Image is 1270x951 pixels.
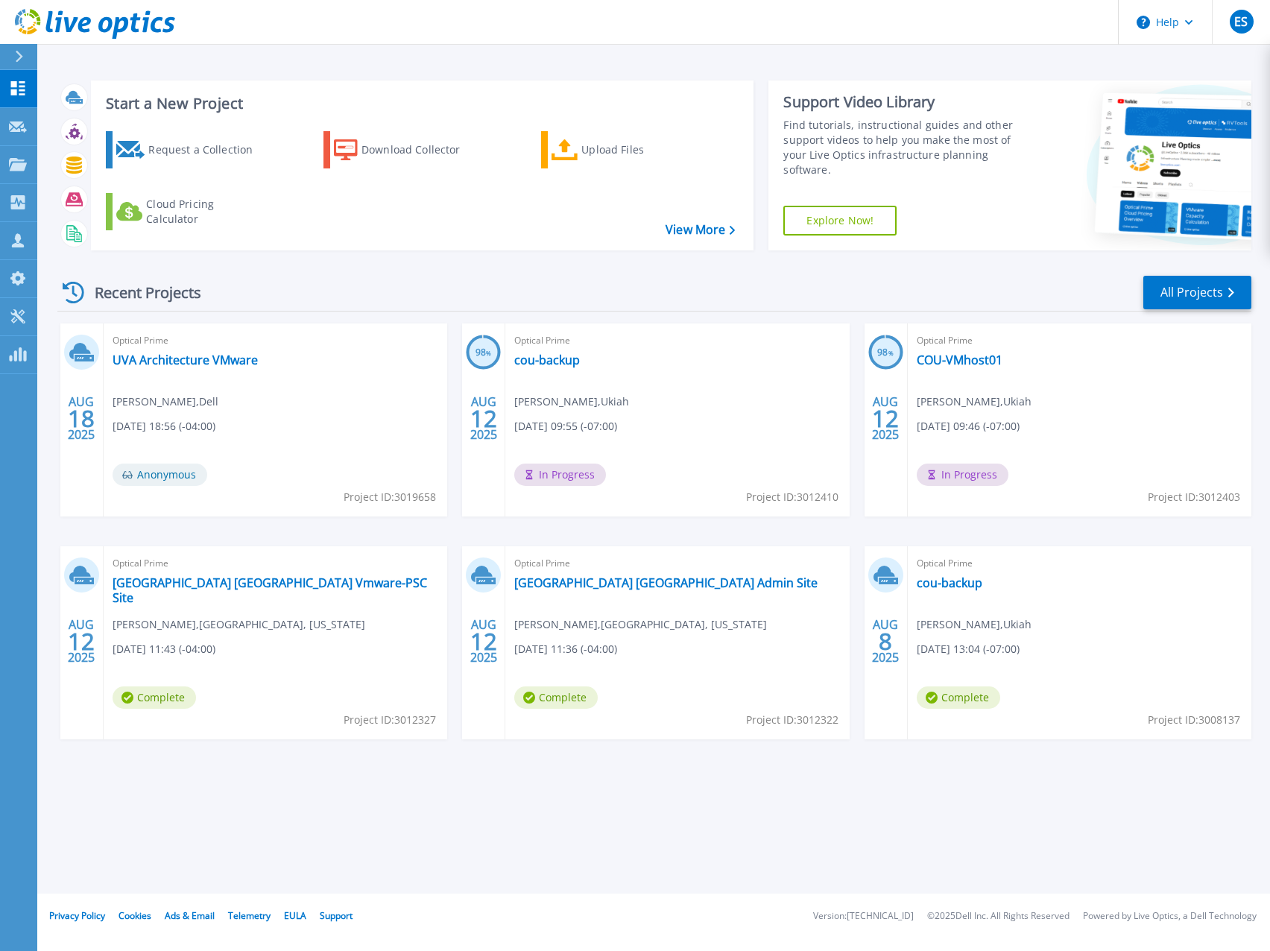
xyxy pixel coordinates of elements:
[514,686,598,709] span: Complete
[228,909,271,922] a: Telemetry
[666,223,735,237] a: View More
[746,712,838,728] span: Project ID: 3012322
[146,197,265,227] div: Cloud Pricing Calculator
[486,349,491,357] span: %
[514,332,840,349] span: Optical Prime
[514,464,606,486] span: In Progress
[67,391,95,446] div: AUG 2025
[888,349,894,357] span: %
[106,95,735,112] h3: Start a New Project
[113,686,196,709] span: Complete
[514,394,629,410] span: [PERSON_NAME] , Ukiah
[470,412,497,425] span: 12
[783,118,1028,177] div: Find tutorials, instructional guides and other support videos to help you make the most of your L...
[917,555,1242,572] span: Optical Prime
[514,575,818,590] a: [GEOGRAPHIC_DATA] [GEOGRAPHIC_DATA] Admin Site
[1148,712,1240,728] span: Project ID: 3008137
[361,135,481,165] div: Download Collector
[514,641,617,657] span: [DATE] 11:36 (-04:00)
[113,418,215,435] span: [DATE] 18:56 (-04:00)
[284,909,306,922] a: EULA
[872,412,899,425] span: 12
[1083,911,1257,921] li: Powered by Live Optics, a Dell Technology
[344,712,436,728] span: Project ID: 3012327
[514,353,580,367] a: cou-backup
[68,635,95,648] span: 12
[581,135,701,165] div: Upload Files
[1234,16,1248,28] span: ES
[113,394,218,410] span: [PERSON_NAME] , Dell
[57,274,221,311] div: Recent Projects
[470,391,498,446] div: AUG 2025
[917,418,1020,435] span: [DATE] 09:46 (-07:00)
[1143,276,1251,309] a: All Projects
[917,353,1002,367] a: COU-VMhost01
[1148,489,1240,505] span: Project ID: 3012403
[813,911,914,921] li: Version: [TECHNICAL_ID]
[783,92,1028,112] div: Support Video Library
[514,616,767,633] span: [PERSON_NAME] , [GEOGRAPHIC_DATA], [US_STATE]
[746,489,838,505] span: Project ID: 3012410
[320,909,353,922] a: Support
[470,614,498,669] div: AUG 2025
[68,412,95,425] span: 18
[927,911,1070,921] li: © 2025 Dell Inc. All Rights Reserved
[868,344,903,361] h3: 98
[67,614,95,669] div: AUG 2025
[113,464,207,486] span: Anonymous
[466,344,501,361] h3: 98
[148,135,268,165] div: Request a Collection
[514,555,840,572] span: Optical Prime
[871,391,900,446] div: AUG 2025
[106,131,272,168] a: Request a Collection
[165,909,215,922] a: Ads & Email
[917,686,1000,709] span: Complete
[783,206,897,236] a: Explore Now!
[541,131,707,168] a: Upload Files
[344,489,436,505] span: Project ID: 3019658
[917,394,1032,410] span: [PERSON_NAME] , Ukiah
[49,909,105,922] a: Privacy Policy
[113,332,438,349] span: Optical Prime
[106,193,272,230] a: Cloud Pricing Calculator
[119,909,151,922] a: Cookies
[917,575,982,590] a: cou-backup
[113,555,438,572] span: Optical Prime
[113,641,215,657] span: [DATE] 11:43 (-04:00)
[470,635,497,648] span: 12
[113,353,258,367] a: UVA Architecture VMware
[113,575,438,605] a: [GEOGRAPHIC_DATA] [GEOGRAPHIC_DATA] Vmware-PSC Site
[917,332,1242,349] span: Optical Prime
[917,616,1032,633] span: [PERSON_NAME] , Ukiah
[917,464,1008,486] span: In Progress
[871,614,900,669] div: AUG 2025
[323,131,490,168] a: Download Collector
[879,635,892,648] span: 8
[917,641,1020,657] span: [DATE] 13:04 (-07:00)
[113,616,365,633] span: [PERSON_NAME] , [GEOGRAPHIC_DATA], [US_STATE]
[514,418,617,435] span: [DATE] 09:55 (-07:00)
